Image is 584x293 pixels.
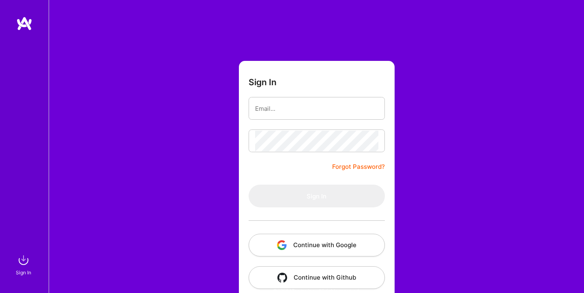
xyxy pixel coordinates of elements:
div: Sign In [16,268,31,277]
h3: Sign In [249,77,277,87]
button: Continue with Google [249,234,385,256]
img: icon [277,240,287,250]
img: logo [16,16,32,31]
input: Email... [255,98,378,119]
button: Sign In [249,185,385,207]
a: sign inSign In [17,252,32,277]
img: icon [277,273,287,282]
img: sign in [15,252,32,268]
a: Forgot Password? [332,162,385,172]
button: Continue with Github [249,266,385,289]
